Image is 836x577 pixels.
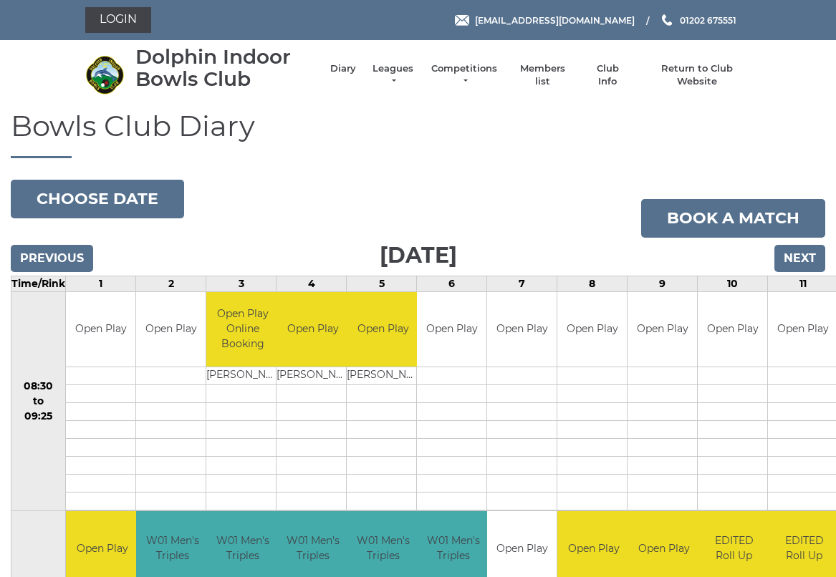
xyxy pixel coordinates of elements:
td: Open Play [136,292,206,367]
td: Open Play [417,292,486,367]
span: 01202 675551 [680,14,736,25]
td: [PERSON_NAME] [206,367,279,385]
a: Return to Club Website [643,62,751,88]
td: Open Play [628,292,697,367]
a: Diary [330,62,356,75]
span: [EMAIL_ADDRESS][DOMAIN_NAME] [475,14,635,25]
a: Email [EMAIL_ADDRESS][DOMAIN_NAME] [455,14,635,27]
td: 5 [347,276,417,291]
td: Open Play [277,292,349,367]
a: Competitions [430,62,499,88]
td: 1 [66,276,136,291]
a: Club Info [587,62,628,88]
a: Leagues [370,62,415,88]
td: [PERSON_NAME] [347,367,419,385]
td: Open Play [347,292,419,367]
td: Open Play [487,292,557,367]
td: 7 [487,276,557,291]
a: Book a match [641,199,825,238]
td: 8 [557,276,628,291]
img: Phone us [662,14,672,26]
td: 2 [136,276,206,291]
td: 4 [277,276,347,291]
a: Phone us 01202 675551 [660,14,736,27]
a: Login [85,7,151,33]
td: Time/Rink [11,276,66,291]
td: Open Play [698,292,767,367]
td: 08:30 to 09:25 [11,291,66,511]
td: [PERSON_NAME] [277,367,349,385]
input: Previous [11,245,93,272]
td: Open Play [66,292,135,367]
td: 10 [698,276,768,291]
td: 9 [628,276,698,291]
h1: Bowls Club Diary [11,110,825,158]
a: Members list [513,62,572,88]
td: 6 [417,276,487,291]
img: Dolphin Indoor Bowls Club [85,55,125,94]
input: Next [774,245,825,272]
div: Dolphin Indoor Bowls Club [135,46,316,90]
td: Open Play [557,292,627,367]
img: Email [455,15,469,26]
td: 3 [206,276,277,291]
button: Choose date [11,180,184,218]
td: Open Play Online Booking [206,292,279,367]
